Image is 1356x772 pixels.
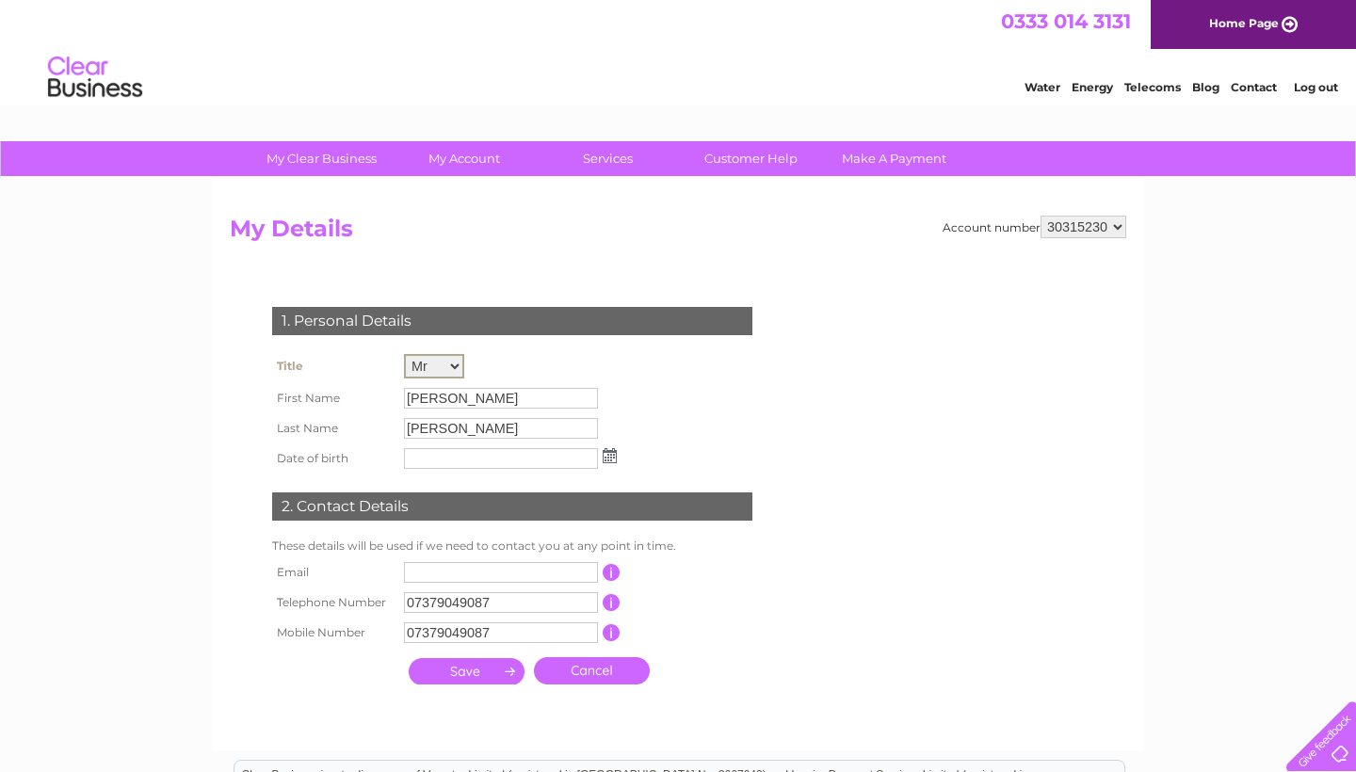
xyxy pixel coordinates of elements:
[267,557,399,587] th: Email
[603,624,621,641] input: Information
[943,216,1126,238] div: Account number
[603,594,621,611] input: Information
[272,492,752,521] div: 2. Contact Details
[1192,80,1219,94] a: Blog
[603,564,621,581] input: Information
[1025,80,1060,94] a: Water
[409,658,525,684] input: Submit
[267,535,757,557] td: These details will be used if we need to contact you at any point in time.
[267,413,399,443] th: Last Name
[603,448,617,463] img: ...
[267,383,399,413] th: First Name
[267,587,399,618] th: Telephone Number
[1072,80,1113,94] a: Energy
[673,141,829,176] a: Customer Help
[1124,80,1181,94] a: Telecoms
[272,307,752,335] div: 1. Personal Details
[1294,80,1338,94] a: Log out
[1001,9,1131,33] a: 0333 014 3131
[267,618,399,648] th: Mobile Number
[267,349,399,383] th: Title
[230,216,1126,251] h2: My Details
[47,49,143,106] img: logo.png
[1231,80,1277,94] a: Contact
[267,443,399,474] th: Date of birth
[234,10,1124,91] div: Clear Business is a trading name of Verastar Limited (registered in [GEOGRAPHIC_DATA] No. 3667643...
[244,141,399,176] a: My Clear Business
[530,141,686,176] a: Services
[816,141,972,176] a: Make A Payment
[387,141,542,176] a: My Account
[534,657,650,684] a: Cancel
